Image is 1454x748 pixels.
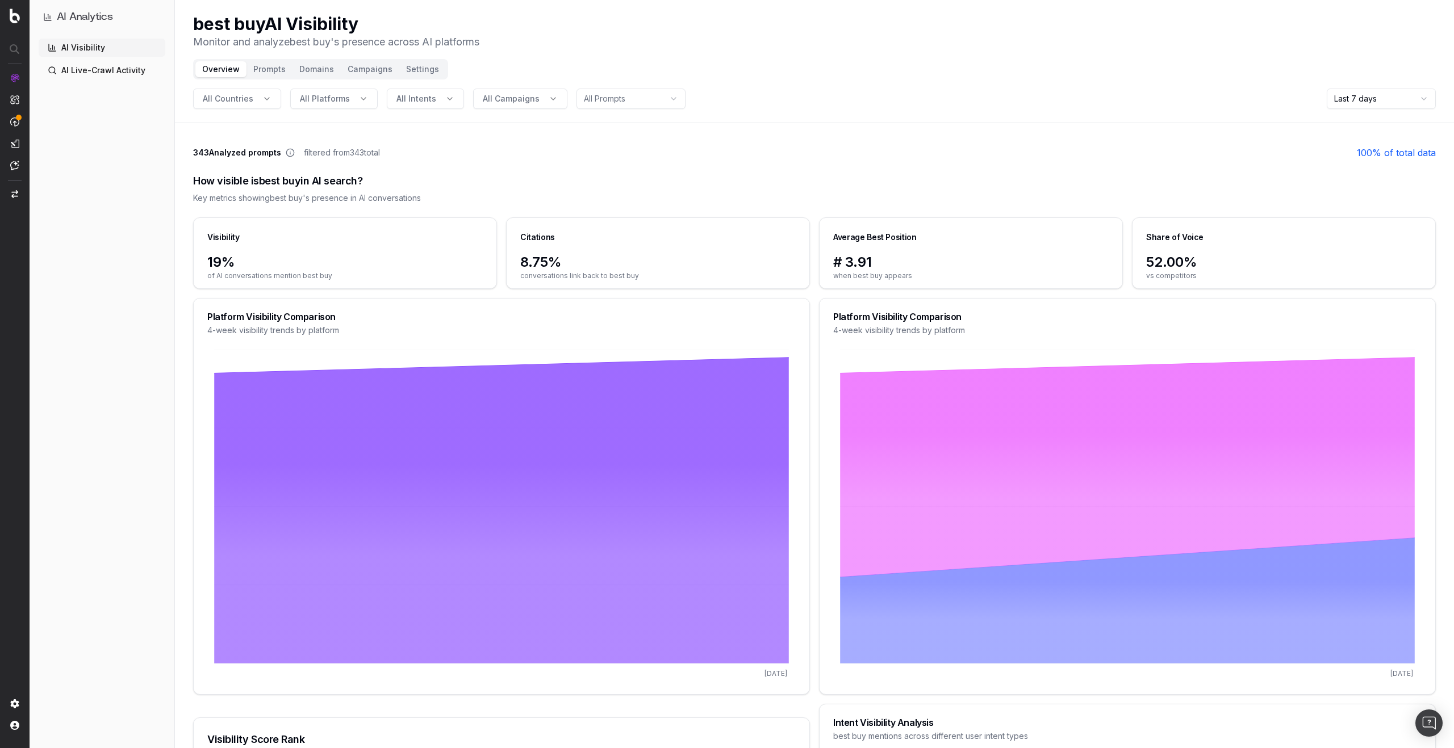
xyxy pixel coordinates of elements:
span: vs competitors [1146,271,1422,280]
div: Visibility [207,232,240,243]
img: Studio [10,139,19,148]
tspan: [DATE] [1390,669,1413,678]
div: 4-week visibility trends by platform [207,325,796,336]
div: Platform Visibility Comparison [833,312,1422,321]
img: Activation [10,117,19,127]
img: Switch project [11,190,18,198]
div: Platform Visibility Comparison [207,312,796,321]
img: Assist [10,161,19,170]
a: 100% of total data [1357,146,1436,159]
p: Monitor and analyze best buy 's presence across AI platforms [193,34,479,50]
div: Intent Visibility Analysis [833,718,1422,727]
span: conversations link back to best buy [520,271,796,280]
tspan: [DATE] [764,669,787,678]
div: Key metrics showing best buy 's presence in AI conversations [193,192,1436,204]
button: Prompts [246,61,293,77]
span: All Platforms [300,93,350,104]
button: AI Analytics [43,9,161,25]
span: All Intents [396,93,436,104]
span: of AI conversations mention best buy [207,271,483,280]
img: Intelligence [10,95,19,104]
button: Overview [195,61,246,77]
a: AI Visibility [39,39,165,57]
span: 343 Analyzed prompts [193,147,281,158]
div: Visibility Score Rank [207,732,796,747]
img: My account [10,721,19,730]
button: Settings [399,61,446,77]
h1: best buy AI Visibility [193,14,479,34]
span: filtered from 343 total [304,147,380,158]
div: Open Intercom Messenger [1415,709,1443,737]
div: How visible is best buy in AI search? [193,173,1436,189]
span: 52.00% [1146,253,1422,271]
img: Analytics [10,73,19,82]
span: 8.75% [520,253,796,271]
button: Campaigns [341,61,399,77]
img: Setting [10,699,19,708]
div: Average Best Position [833,232,917,243]
span: All Countries [203,93,253,104]
div: best buy mentions across different user intent types [833,730,1422,742]
h1: AI Analytics [57,9,113,25]
div: Citations [520,232,555,243]
span: when best buy appears [833,271,1109,280]
div: Share of Voice [1146,232,1204,243]
img: Botify logo [10,9,20,23]
span: All Campaigns [483,93,540,104]
div: 4-week visibility trends by platform [833,325,1422,336]
span: # 3.91 [833,253,1109,271]
button: Domains [293,61,341,77]
a: AI Live-Crawl Activity [39,61,165,79]
span: 19% [207,253,483,271]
